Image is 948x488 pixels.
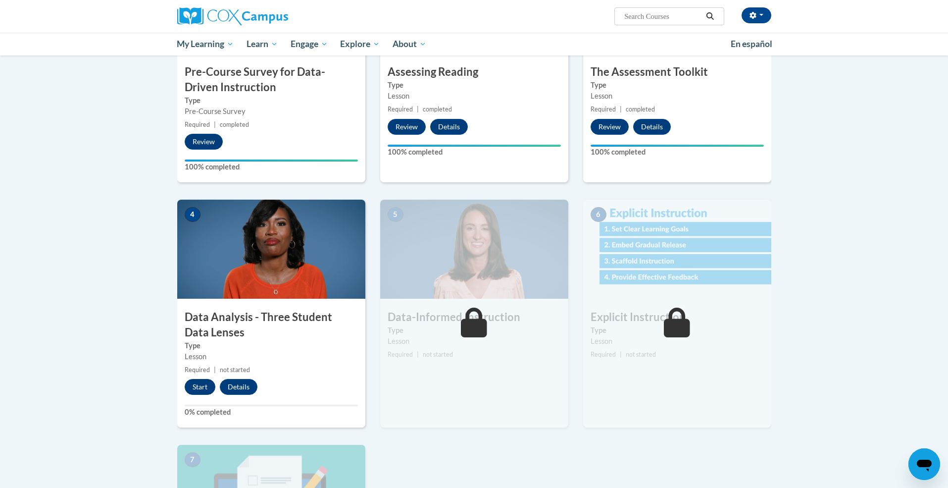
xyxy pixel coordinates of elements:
[591,351,616,358] span: Required
[626,351,656,358] span: not started
[185,134,223,150] button: Review
[185,160,358,162] div: Your progress
[291,38,328,50] span: Engage
[185,407,358,418] label: 0% completed
[583,64,771,80] h3: The Assessment Toolkit
[185,207,200,222] span: 4
[177,200,365,299] img: Course Image
[423,106,452,113] span: completed
[284,33,334,55] a: Engage
[380,200,568,299] img: Course Image
[185,162,358,172] label: 100% completed
[340,38,380,50] span: Explore
[623,10,702,22] input: Search Courses
[393,38,426,50] span: About
[185,106,358,117] div: Pre-Course Survey
[185,452,200,467] span: 7
[388,80,561,91] label: Type
[177,7,365,25] a: Cox Campus
[171,33,241,55] a: My Learning
[591,106,616,113] span: Required
[626,106,655,113] span: completed
[620,351,622,358] span: |
[380,64,568,80] h3: Assessing Reading
[633,119,671,135] button: Details
[591,147,764,158] label: 100% completed
[591,336,764,347] div: Lesson
[591,325,764,336] label: Type
[388,325,561,336] label: Type
[583,310,771,325] h3: Explicit Instruction
[742,7,771,23] button: Account Settings
[247,38,278,50] span: Learn
[591,207,606,222] span: 6
[908,448,940,480] iframe: Button to launch messaging window
[388,336,561,347] div: Lesson
[591,145,764,147] div: Your progress
[220,379,257,395] button: Details
[591,91,764,102] div: Lesson
[620,106,622,113] span: |
[388,106,413,113] span: Required
[388,145,561,147] div: Your progress
[583,200,771,299] img: Course Image
[731,39,772,49] span: En español
[417,106,419,113] span: |
[388,351,413,358] span: Required
[185,366,210,374] span: Required
[214,366,216,374] span: |
[386,33,433,55] a: About
[177,64,365,95] h3: Pre-Course Survey for Data-Driven Instruction
[177,310,365,340] h3: Data Analysis - Three Student Data Lenses
[724,34,779,54] a: En español
[185,379,215,395] button: Start
[702,10,717,22] button: Search
[430,119,468,135] button: Details
[388,147,561,158] label: 100% completed
[423,351,453,358] span: not started
[417,351,419,358] span: |
[185,340,358,351] label: Type
[591,80,764,91] label: Type
[185,121,210,128] span: Required
[388,207,403,222] span: 5
[185,95,358,106] label: Type
[220,366,250,374] span: not started
[334,33,386,55] a: Explore
[388,119,426,135] button: Review
[162,33,786,55] div: Main menu
[177,7,288,25] img: Cox Campus
[591,119,629,135] button: Review
[380,310,568,325] h3: Data-Informed Instruction
[220,121,249,128] span: completed
[240,33,284,55] a: Learn
[388,91,561,102] div: Lesson
[214,121,216,128] span: |
[185,351,358,362] div: Lesson
[177,38,234,50] span: My Learning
